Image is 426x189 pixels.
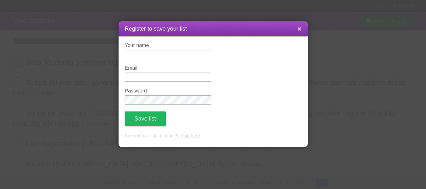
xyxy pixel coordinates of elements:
[177,133,200,138] a: Log in here
[125,43,211,48] label: Your name
[125,25,301,33] h1: Register to save your list
[125,133,301,139] p: Already have an account? .
[125,88,211,94] label: Password
[125,65,211,71] label: Email
[125,111,166,126] button: Save list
